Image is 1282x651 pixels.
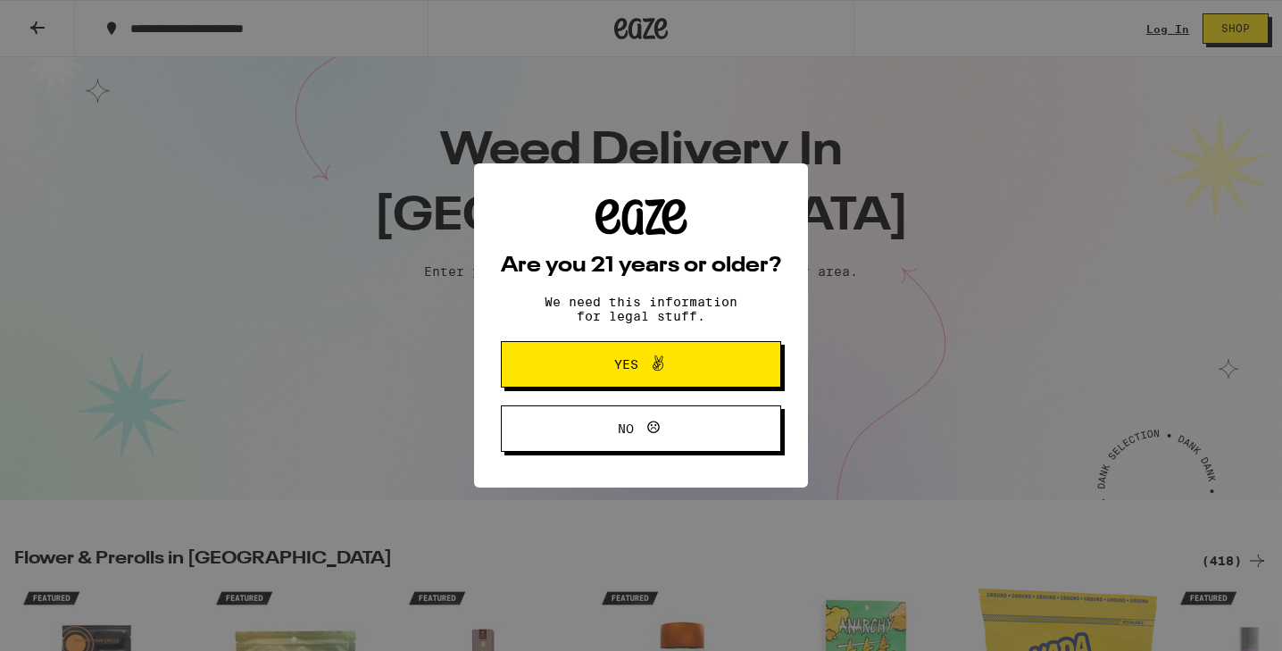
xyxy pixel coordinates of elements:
button: No [501,405,781,452]
p: We need this information for legal stuff. [529,295,753,323]
span: Yes [614,358,638,371]
span: No [618,422,634,435]
h2: Are you 21 years or older? [501,255,781,277]
button: Yes [501,341,781,388]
